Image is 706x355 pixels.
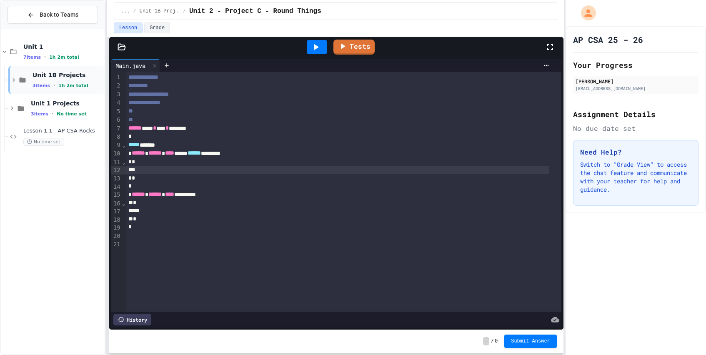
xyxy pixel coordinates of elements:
span: / [133,8,136,15]
span: • [53,82,55,89]
span: - [483,337,489,345]
span: 3 items [33,83,50,88]
div: No due date set [573,123,698,133]
div: History [113,314,151,325]
a: Tests [333,40,375,55]
span: Fold line [122,159,126,165]
div: 17 [111,207,122,216]
div: 5 [111,107,122,116]
span: Unit 1 Projects [31,100,103,107]
span: Unit 1 [23,43,103,50]
div: Main.java [111,61,150,70]
span: 7 items [23,55,41,60]
button: Back to Teams [8,6,98,24]
span: / [491,338,494,345]
div: 21 [111,240,122,249]
div: 13 [111,175,122,183]
div: 4 [111,99,122,107]
span: 0 [495,338,498,345]
div: 7 [111,125,122,133]
h1: AP CSA 25 - 26 [573,34,643,45]
button: Submit Answer [504,335,557,348]
span: Submit Answer [511,338,550,345]
div: 18 [111,216,122,224]
span: Unit 1B Projects [33,71,103,79]
h2: Assignment Details [573,108,698,120]
div: 20 [111,232,122,240]
span: ... [121,8,130,15]
span: / [183,8,186,15]
div: 10 [111,150,122,158]
div: 19 [111,224,122,232]
span: Unit 2 - Project C - Round Things [189,6,321,16]
span: Fold line [122,142,126,148]
div: 15 [111,191,122,199]
span: 1h 2m total [49,55,79,60]
span: • [44,54,46,60]
span: 3 items [31,111,48,117]
div: 2 [111,82,122,90]
div: 8 [111,133,122,141]
div: 1 [111,73,122,82]
span: Unit 1B Projects [140,8,180,15]
span: Lesson 1.1 - AP CSA Rocks [23,127,103,135]
span: No time set [23,138,64,146]
div: 3 [111,90,122,99]
h2: Your Progress [573,59,698,71]
div: 16 [111,200,122,208]
span: Back to Teams [40,10,78,19]
span: Fold line [122,200,126,207]
div: [PERSON_NAME] [576,77,696,85]
button: Grade [144,22,170,33]
div: 12 [111,166,122,175]
div: 9 [111,141,122,150]
h3: Need Help? [580,147,691,157]
span: 1h 2m total [58,83,88,88]
span: • [52,110,53,117]
div: [EMAIL_ADDRESS][DOMAIN_NAME] [576,85,696,92]
div: My Account [572,3,598,22]
p: Switch to "Grade View" to access the chat feature and communicate with your teacher for help and ... [580,160,691,194]
div: 14 [111,183,122,191]
div: Main.java [111,59,160,72]
span: No time set [57,111,87,117]
div: 11 [111,158,122,167]
div: 6 [111,116,122,124]
button: Lesson [114,22,143,33]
